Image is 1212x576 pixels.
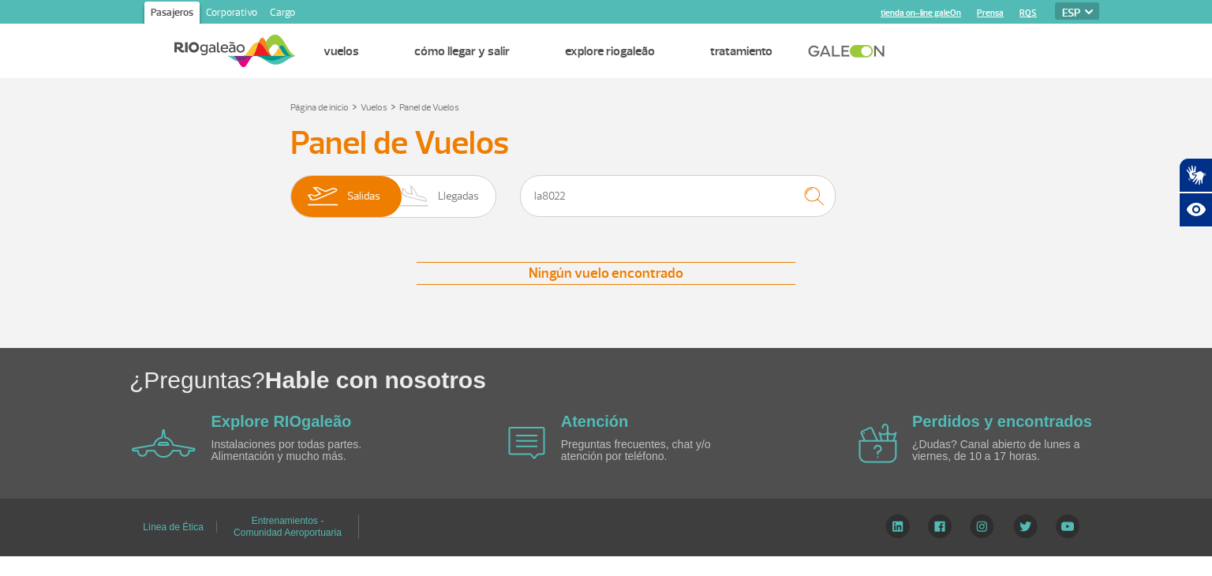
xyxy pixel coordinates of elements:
a: tienda on-line galeOn [881,8,961,18]
p: ¿Dudas? Canal abierto de lunes a viernes, de 10 a 17 horas. [912,439,1094,463]
a: Pasajeros [144,2,200,27]
img: airplane icon [132,429,196,458]
a: Cómo llegar y salir [414,43,510,59]
p: Preguntas frecuentes, chat y/o atención por teléfono. [561,439,743,463]
a: Perdidos y encontrados [912,413,1092,430]
img: slider-embarque [297,176,347,217]
a: Explore RIOgaleão [211,413,352,430]
span: Hable con nosotros [265,367,486,393]
a: Panel de Vuelos [399,102,459,114]
span: Salidas [347,176,380,217]
img: YouTube [1056,514,1079,538]
a: Cargo [264,2,301,27]
a: > [391,97,396,115]
a: Prensa [977,8,1004,18]
a: Entrenamientos - Comunidad Aeroportuaria [234,510,342,544]
a: RQS [1019,8,1037,18]
button: Abrir recursos assistivos. [1179,193,1212,227]
img: slider-desembarque [391,176,438,217]
a: > [352,97,357,115]
button: Abrir tradutor de língua de sinais. [1179,158,1212,193]
img: airplane icon [508,427,545,459]
h3: Panel de Vuelos [290,124,922,163]
img: Facebook [928,514,952,538]
a: Corporativo [200,2,264,27]
div: Ningún vuelo encontrado [417,262,795,285]
img: Twitter [1013,514,1038,538]
img: airplane icon [858,424,897,463]
a: Tratamiento [710,43,772,59]
a: Atención [561,413,629,430]
img: Instagram [970,514,994,538]
a: Vuelos [324,43,359,59]
input: Vuelo, ciudad o compañía aérea [520,175,836,217]
a: Página de inicio [290,102,349,114]
span: Llegadas [438,176,479,217]
a: Vuelos [361,102,387,114]
a: Línea de Ética [143,516,204,538]
img: LinkedIn [885,514,910,538]
p: Instalaciones por todas partes. Alimentación y mucho más. [211,439,393,463]
h1: ¿Preguntas? [129,364,1212,396]
a: Explore RIOgaleão [565,43,655,59]
div: Plugin de acessibilidade da Hand Talk. [1179,158,1212,227]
